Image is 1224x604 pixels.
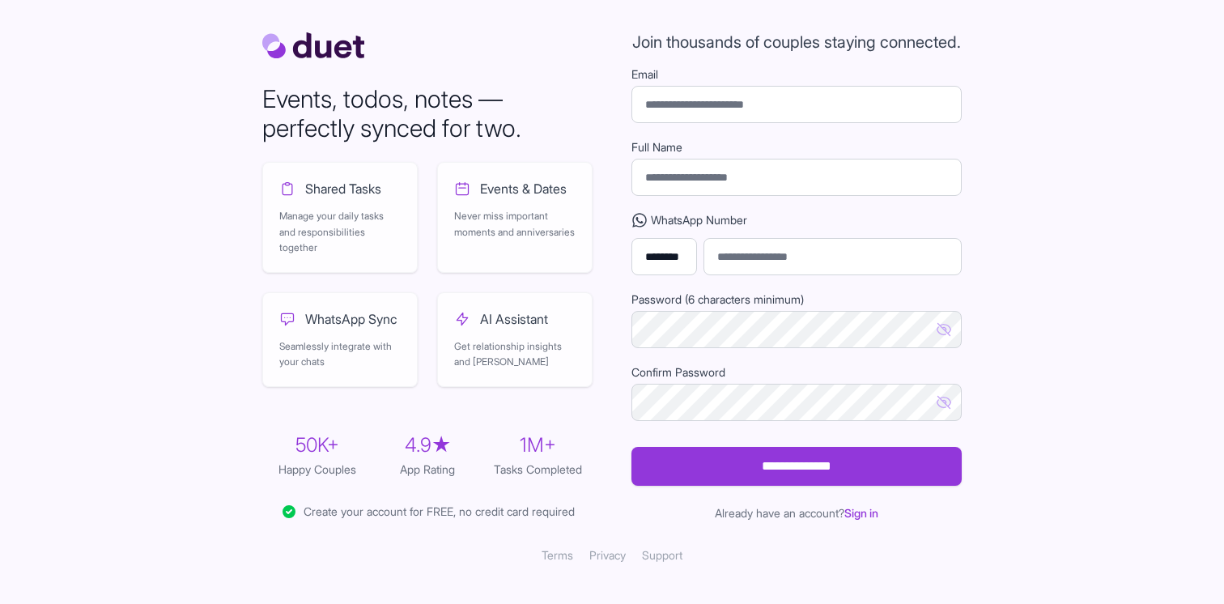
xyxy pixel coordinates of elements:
div: 4.9★ [372,432,482,458]
button: Show password [929,311,962,348]
div: App Rating [372,462,482,478]
p: Seamlessly integrate with your chats [279,338,401,370]
div: Tasks Completed [482,462,593,478]
button: Show password [929,384,962,421]
span: AI Assistant [480,309,548,329]
a: Sign in [844,506,878,520]
div: 50K+ [262,432,372,458]
a: Support [642,548,682,562]
div: Already have an account? [631,505,962,521]
div: Happy Couples [262,462,372,478]
label: Confirm Password [631,364,962,381]
h1: Events, todos, notes — perfectly synced for two. [262,84,593,142]
label: Email [631,66,962,83]
span: Events & Dates [480,179,567,198]
p: Get relationship insights and [PERSON_NAME] [454,338,576,370]
p: Never miss important moments and anniversaries [454,208,576,240]
a: Privacy [589,548,626,562]
a: Terms [542,548,573,562]
label: Full Name [631,139,962,155]
div: 1M+ [482,432,593,458]
p: Join thousands of couples staying connected. [631,31,962,53]
p: Manage your daily tasks and responsibilities together [279,208,401,256]
div: Create your account for FREE, no credit card required [262,504,593,520]
span: Shared Tasks [305,179,381,198]
label: WhatsApp Number [631,212,962,228]
label: Password (6 characters minimum) [631,291,962,308]
span: WhatsApp Sync [305,309,397,329]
